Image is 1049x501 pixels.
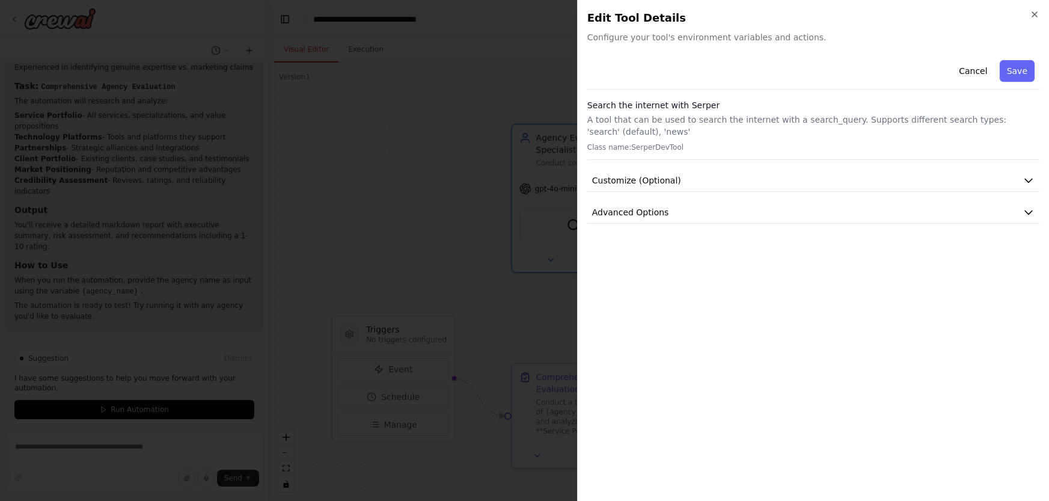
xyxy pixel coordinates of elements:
[592,174,681,186] span: Customize (Optional)
[587,170,1039,192] button: Customize (Optional)
[592,206,669,218] span: Advanced Options
[587,10,1039,26] h2: Edit Tool Details
[587,201,1039,224] button: Advanced Options
[587,31,1039,43] span: Configure your tool's environment variables and actions.
[587,99,1039,111] h3: Search the internet with Serper
[587,143,1039,152] p: Class name: SerperDevTool
[587,114,1039,138] p: A tool that can be used to search the internet with a search_query. Supports different search typ...
[1000,60,1035,82] button: Save
[952,60,994,82] button: Cancel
